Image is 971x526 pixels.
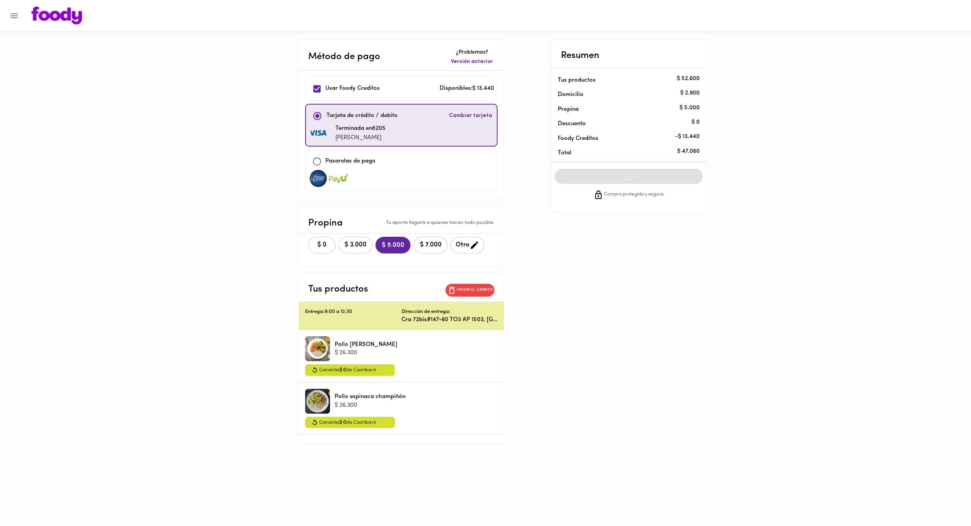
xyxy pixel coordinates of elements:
img: visa [309,170,328,187]
p: $ 26.300 [335,349,397,357]
button: Menu [5,6,24,25]
img: visa [329,170,348,187]
p: Tu aporte llegará a quienes hacen todo posible. [386,219,494,227]
p: $ 26.300 [335,401,405,409]
p: $ 5.000 [679,104,700,112]
p: Dirección de entrega: [402,308,451,316]
p: Vaciar el carrito [457,287,493,293]
span: Compra protegida y segura. [604,191,664,199]
button: $ 0 [308,237,335,253]
p: Tus productos [558,76,688,84]
span: $ 3.000 [344,241,367,249]
p: Terminada en 8205 [335,124,386,133]
div: Pollo espinaca champiñón [305,389,330,414]
p: Pollo [PERSON_NAME] [335,341,397,349]
p: Resumen [561,49,599,63]
p: $ 52.600 [677,75,700,83]
p: Método de pago [308,50,380,64]
span: $ 5.000 [382,242,404,249]
span: $ 0 [339,367,346,372]
p: $ 47.060 [677,147,700,156]
p: $ 2.900 [680,89,700,97]
button: $ 7.000 [414,237,447,253]
button: Versión anterior [449,56,494,67]
p: Domicilio [558,91,583,99]
img: logo.png [31,7,82,24]
button: Cambiar tarjeta [447,108,494,124]
p: Foody Creditos [558,135,688,143]
img: visa [309,130,328,136]
span: Cambiar tarjeta [449,112,492,120]
p: Descuento [558,120,586,128]
p: Cra 72bis#147-60 TO3 AP 1503, [GEOGRAPHIC_DATA] [402,316,498,324]
span: Versión anterior [451,58,493,66]
p: Entrega: 9:00 a 12:30 [305,308,402,316]
span: Ganarás de Cashback [319,418,376,427]
p: - $ 13.440 [675,133,700,141]
span: $ 7.000 [419,241,442,249]
p: Disponibles: $ 13.440 [440,84,494,93]
span: $ 0 [339,420,346,425]
p: Propina [308,216,343,230]
button: $ 5.000 [375,237,410,253]
span: Ganarás de Cashback [319,366,376,374]
span: $ 0 [313,241,330,249]
p: Propina [558,105,688,114]
button: $ 3.000 [339,237,372,253]
iframe: Messagebird Livechat Widget [926,481,963,518]
button: Vaciar el carrito [445,284,494,297]
p: Total [558,149,688,157]
div: Pollo Tikka Massala [305,336,330,361]
p: Usar Foody Creditos [325,84,380,93]
p: Pasarelas de pago [325,157,375,166]
p: [PERSON_NAME] [335,134,386,143]
p: Tus productos [308,282,368,296]
p: $ 0 [692,118,700,126]
button: Otro [451,237,484,253]
span: Otro [456,240,479,250]
p: ¿Problemas? [449,49,494,56]
p: Tarjeta de crédito / debito [327,112,398,121]
p: Pollo espinaca champiñón [335,393,405,401]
